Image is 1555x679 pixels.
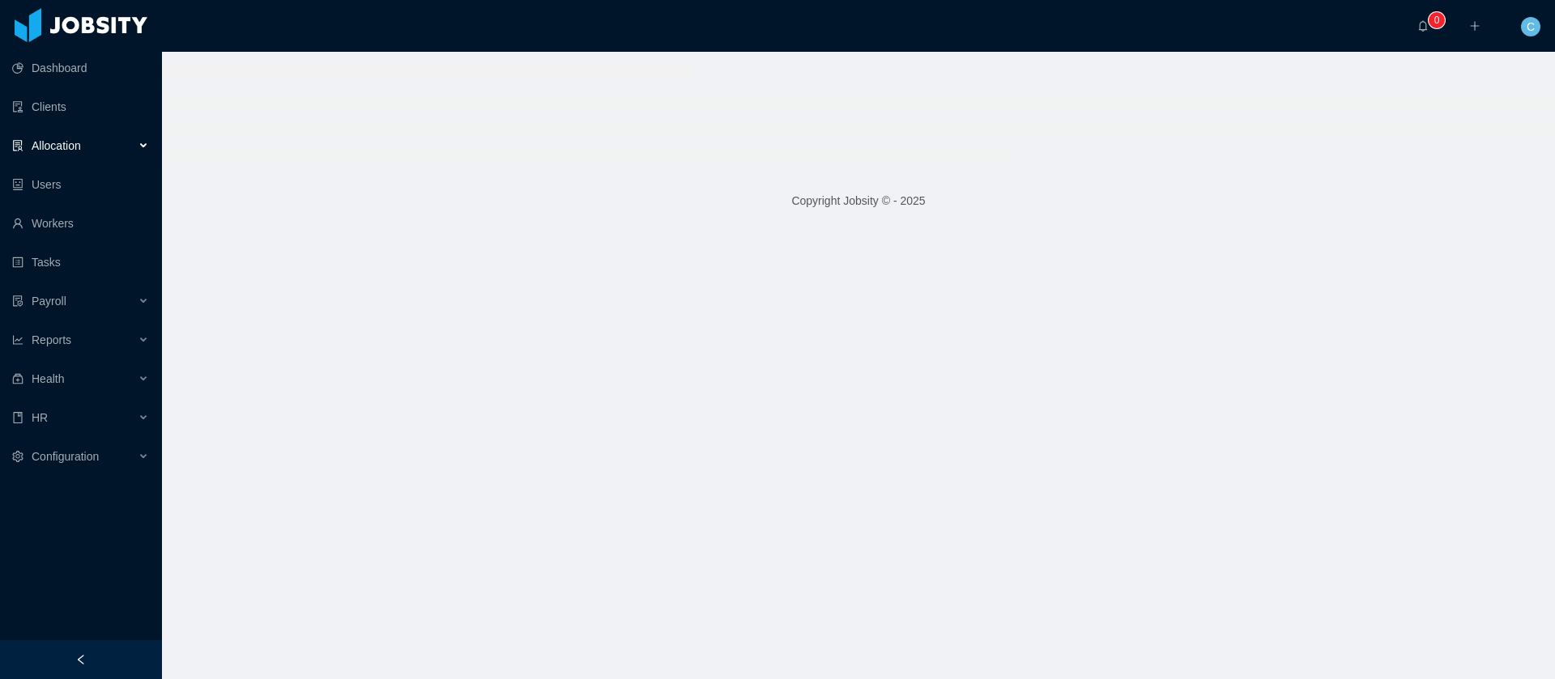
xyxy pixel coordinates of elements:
[32,295,66,308] span: Payroll
[32,139,81,152] span: Allocation
[1527,17,1535,36] span: C
[12,295,23,307] i: icon: file-protect
[12,246,149,278] a: icon: profileTasks
[12,334,23,346] i: icon: line-chart
[32,450,99,463] span: Configuration
[32,372,64,385] span: Health
[12,373,23,384] i: icon: medicine-box
[12,451,23,462] i: icon: setting
[162,173,1555,229] footer: Copyright Jobsity © - 2025
[12,207,149,240] a: icon: userWorkers
[12,140,23,151] i: icon: solution
[12,52,149,84] a: icon: pie-chartDashboard
[12,168,149,201] a: icon: robotUsers
[12,91,149,123] a: icon: auditClients
[1417,20,1429,32] i: icon: bell
[32,411,48,424] span: HR
[1429,12,1445,28] sup: 0
[12,412,23,423] i: icon: book
[32,333,71,346] span: Reports
[1469,20,1480,32] i: icon: plus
